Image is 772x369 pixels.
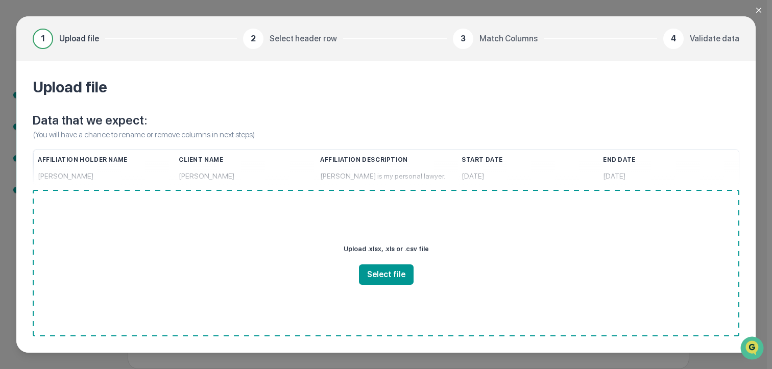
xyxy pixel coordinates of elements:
[10,149,18,157] div: 🔎
[359,264,414,285] button: Select file
[33,78,739,96] h2: Upload file
[179,167,312,185] div: [PERSON_NAME]
[739,335,767,363] iframe: Open customer support
[690,33,739,45] span: Validate data
[179,150,312,170] div: Client Name
[174,81,186,93] button: Start new chat
[462,150,595,170] div: Start Date
[20,148,64,158] span: Data Lookup
[251,33,256,45] span: 2
[33,129,739,141] p: (You will have a chance to rename or remove columns in next steps)
[344,242,429,256] p: Upload .xlsx, .xls or .csv file
[479,33,538,45] span: Match Columns
[70,125,131,143] a: 🗄️Attestations
[102,173,124,181] span: Pylon
[320,150,453,170] div: Affiliation Description
[72,173,124,181] a: Powered byPylon
[603,150,735,170] div: End Date
[38,150,171,170] div: Affiliation Holder Name
[10,130,18,138] div: 🖐️
[33,112,739,129] p: Data that we expect:
[671,33,676,45] span: 4
[10,21,186,38] p: How can we help?
[74,130,82,138] div: 🗄️
[603,167,735,185] div: [DATE]
[35,88,129,96] div: We're available if you need us!
[20,129,66,139] span: Preclearance
[461,33,466,45] span: 3
[6,125,70,143] a: 🖐️Preclearance
[462,167,595,185] div: [DATE]
[38,167,171,185] div: [PERSON_NAME]
[320,167,453,185] div: [PERSON_NAME] is my personal lawyer.
[6,144,68,162] a: 🔎Data Lookup
[59,33,99,45] span: Upload file
[41,33,45,45] span: 1
[270,33,337,45] span: Select header row
[35,78,167,88] div: Start new chat
[10,78,29,96] img: 1746055101610-c473b297-6a78-478c-a979-82029cc54cd1
[84,129,127,139] span: Attestations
